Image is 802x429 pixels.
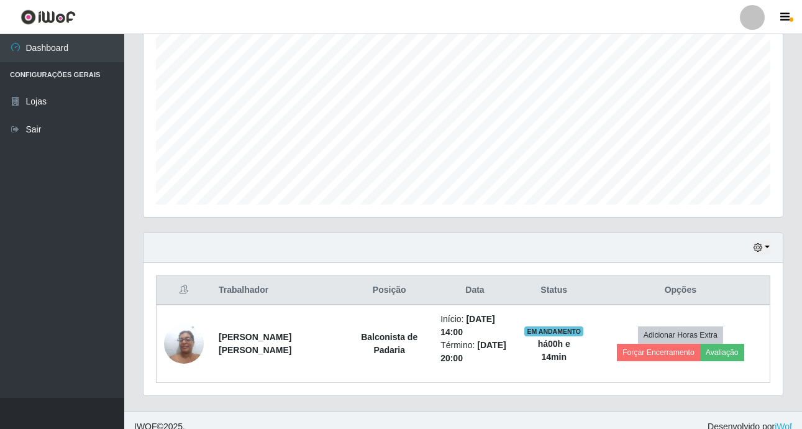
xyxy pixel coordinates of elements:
strong: há 00 h e 14 min [538,339,570,362]
th: Posição [345,276,433,305]
button: Adicionar Horas Extra [638,326,723,344]
strong: [PERSON_NAME] [PERSON_NAME] [219,332,291,355]
th: Opções [591,276,770,305]
li: Término: [440,339,509,365]
img: CoreUI Logo [21,9,76,25]
th: Data [433,276,517,305]
li: Início: [440,313,509,339]
th: Status [517,276,591,305]
button: Avaliação [700,344,744,361]
span: EM ANDAMENTO [524,326,583,336]
th: Trabalhador [211,276,345,305]
time: [DATE] 14:00 [440,314,495,337]
strong: Balconista de Padaria [361,332,417,355]
img: 1703019417577.jpeg [164,317,204,370]
button: Forçar Encerramento [617,344,700,361]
